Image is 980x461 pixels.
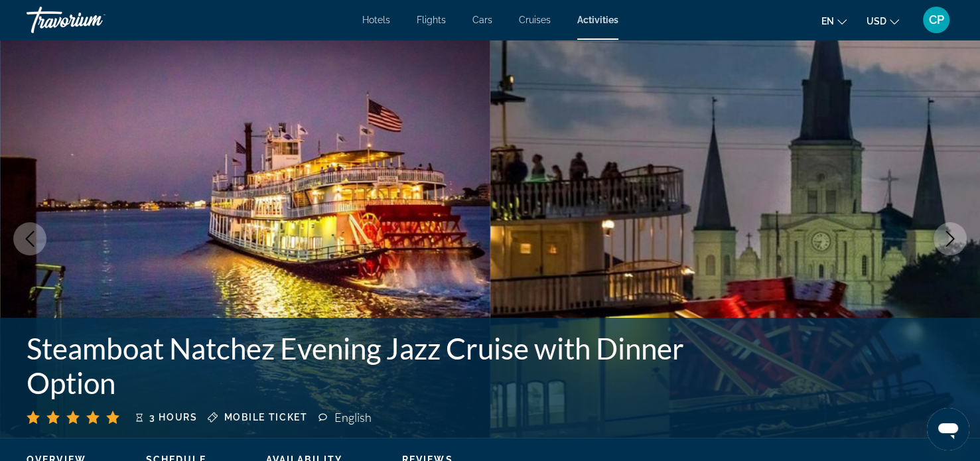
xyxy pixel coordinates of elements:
[821,16,834,27] span: en
[224,412,308,423] span: Mobile ticket
[149,412,198,423] span: 3 hours
[334,410,375,425] div: English
[867,16,886,27] span: USD
[927,408,969,450] iframe: Button to launch messaging window
[472,15,492,25] a: Cars
[867,11,899,31] button: Change currency
[27,3,159,37] a: Travorium
[919,6,953,34] button: User Menu
[519,15,551,25] a: Cruises
[417,15,446,25] a: Flights
[362,15,390,25] a: Hotels
[27,331,741,400] h1: Steamboat Natchez Evening Jazz Cruise with Dinner Option
[929,13,944,27] span: CP
[821,11,847,31] button: Change language
[934,222,967,255] button: Next image
[577,15,618,25] a: Activities
[13,222,46,255] button: Previous image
